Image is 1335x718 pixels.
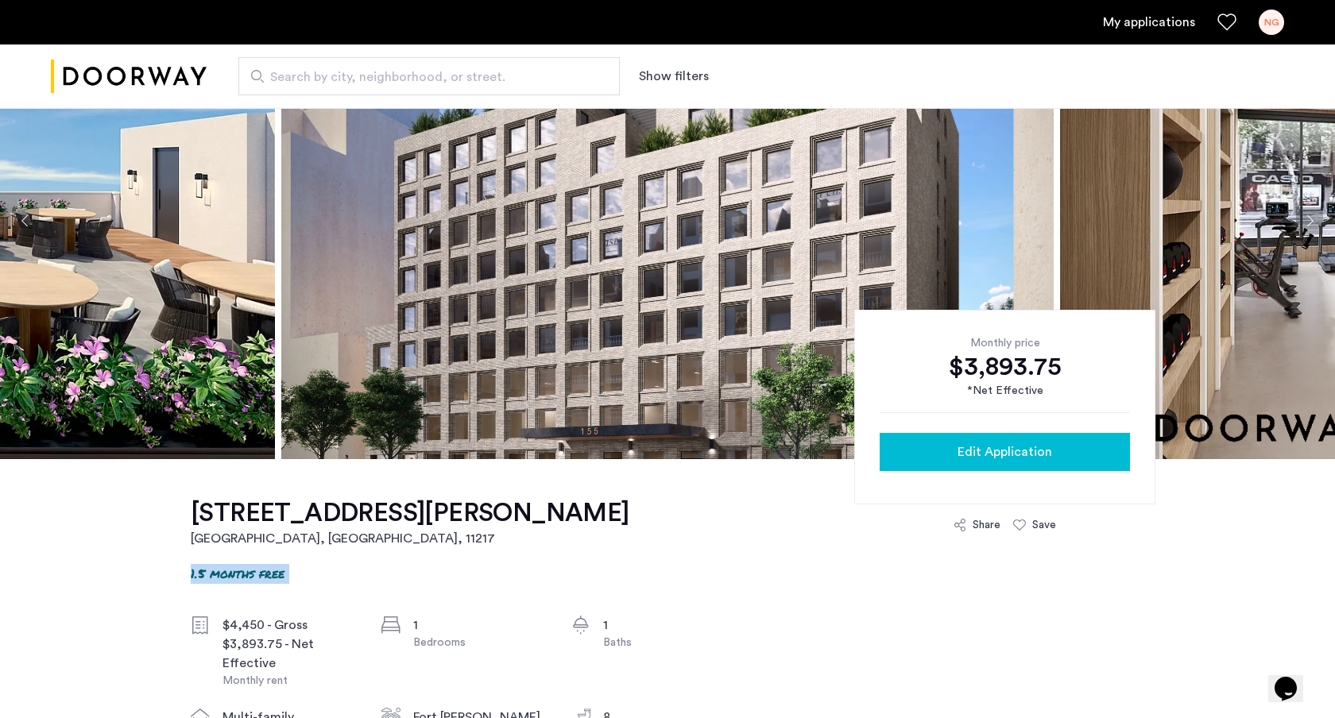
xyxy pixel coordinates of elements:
[51,47,207,106] img: logo
[191,529,629,548] h2: [GEOGRAPHIC_DATA], [GEOGRAPHIC_DATA] , 11217
[270,68,575,87] span: Search by city, neighborhood, or street.
[222,635,356,673] div: $3,893.75 - Net Effective
[222,616,356,635] div: $4,450 - Gross
[1103,13,1195,32] a: My application
[12,207,39,234] button: Previous apartment
[880,335,1130,351] div: Monthly price
[973,517,1000,533] div: Share
[1296,207,1323,234] button: Next apartment
[603,616,737,635] div: 1
[51,47,207,106] a: Cazamio logo
[413,616,547,635] div: 1
[639,67,709,86] button: Show or hide filters
[603,635,737,650] div: Baths
[1268,654,1319,702] iframe: chat widget
[880,383,1130,400] div: *Net Effective
[191,497,629,529] h1: [STREET_ADDRESS][PERSON_NAME]
[880,433,1130,471] button: button
[222,673,356,689] div: Monthly rent
[413,635,547,650] div: Bedrooms
[238,57,620,95] input: Apartment Search
[958,442,1052,461] span: Edit Application
[1217,13,1236,32] a: Favorites
[1259,10,1284,35] div: NG
[1032,517,1056,533] div: Save
[191,564,284,582] p: 1.5 months free
[191,497,629,548] a: [STREET_ADDRESS][PERSON_NAME][GEOGRAPHIC_DATA], [GEOGRAPHIC_DATA], 11217
[880,351,1130,383] div: $3,893.75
